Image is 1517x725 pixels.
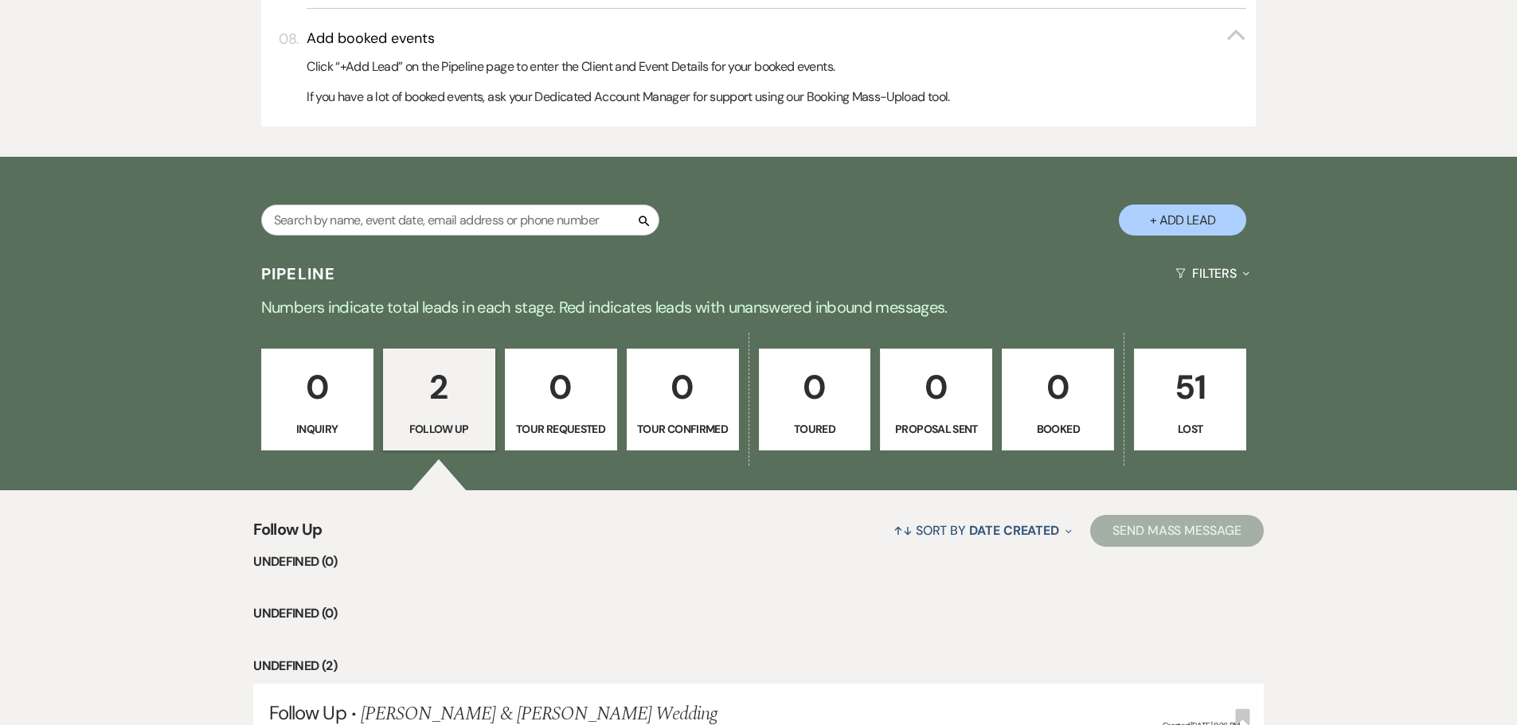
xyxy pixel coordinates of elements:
[1090,515,1264,547] button: Send Mass Message
[887,509,1078,552] button: Sort By Date Created
[1144,420,1236,438] p: Lost
[307,57,1246,77] p: Click “+Add Lead” on the Pipeline page to enter the Client and Event Details for your booked events.
[269,700,346,725] span: Follow Up
[890,420,982,438] p: Proposal Sent
[637,420,729,438] p: Tour Confirmed
[307,29,1246,49] button: Add booked events
[1012,361,1104,414] p: 0
[272,420,363,438] p: Inquiry
[253,552,1264,572] li: undefined (0)
[261,205,659,236] input: Search by name, event date, email address or phone number
[307,29,435,49] h3: Add booked events
[759,349,871,450] a: 0Toured
[1119,205,1246,236] button: + Add Lead
[893,522,913,539] span: ↑↓
[261,263,336,285] h3: Pipeline
[505,349,617,450] a: 0Tour Requested
[253,603,1264,624] li: undefined (0)
[515,420,607,438] p: Tour Requested
[383,349,495,450] a: 2Follow Up
[261,349,373,450] a: 0Inquiry
[890,361,982,414] p: 0
[1012,420,1104,438] p: Booked
[1134,349,1246,450] a: 51Lost
[307,87,1246,107] p: If you have a lot of booked events, ask your Dedicated Account Manager for support using our Book...
[1002,349,1114,450] a: 0Booked
[969,522,1059,539] span: Date Created
[880,349,992,450] a: 0Proposal Sent
[1144,361,1236,414] p: 51
[393,361,485,414] p: 2
[515,361,607,414] p: 0
[253,656,1264,676] li: undefined (2)
[393,420,485,438] p: Follow Up
[769,420,861,438] p: Toured
[637,361,729,414] p: 0
[1169,252,1256,294] button: Filters
[627,349,739,450] a: 0Tour Confirmed
[272,361,363,414] p: 0
[253,517,322,552] span: Follow Up
[186,294,1332,320] p: Numbers indicate total leads in each stage. Red indicates leads with unanswered inbound messages.
[769,361,861,414] p: 0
